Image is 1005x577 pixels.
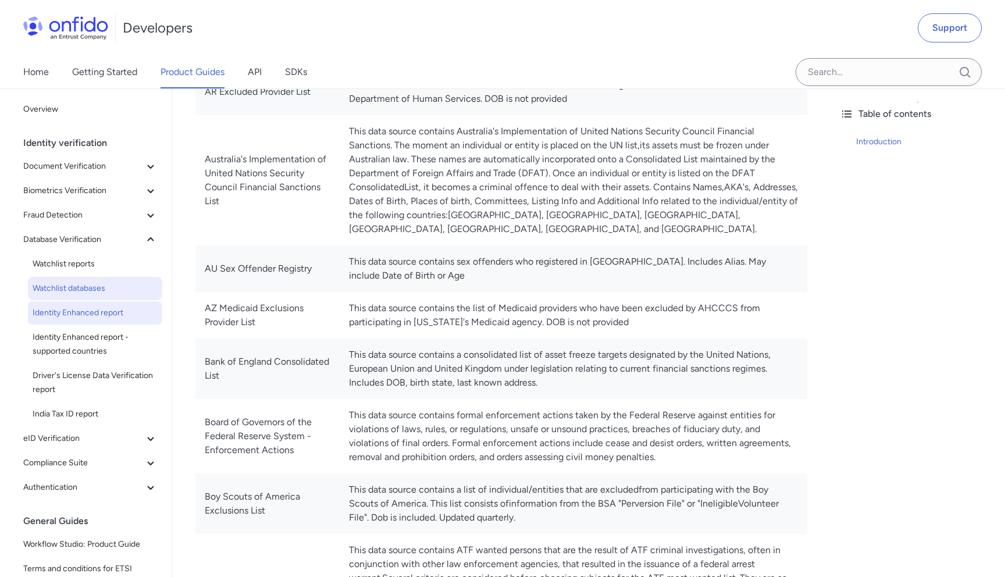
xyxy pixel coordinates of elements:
[33,330,158,358] span: Identity Enhanced report - supported countries
[340,473,807,534] td: This data source contains a list of individual/entities that are excludedfrom participating with ...
[33,369,158,397] span: Driver's License Data Verification report
[28,277,162,300] a: Watchlist databases
[340,115,807,245] td: This data source contains Australia's Implementation of United Nations Security Council Financial...
[23,432,144,446] span: eID Verification
[856,135,996,149] a: Introduction
[340,245,807,292] td: This data source contains sex offenders who registered in [GEOGRAPHIC_DATA]. Includes Alias. May ...
[340,69,807,115] td: This data source contains businesses that are excluded from doing business with the [US_STATE] De...
[340,339,807,399] td: This data source contains a consolidated list of asset freeze targets designated by the United Na...
[195,473,340,534] td: Boy Scouts of America Exclusions List
[33,257,158,271] span: Watchlist reports
[195,339,340,399] td: Bank of England Consolidated List
[340,292,807,339] td: This data source contains the list of Medicaid providers who have been excluded by AHCCCS from pa...
[19,228,162,251] button: Database Verification
[123,19,193,37] h1: Developers
[285,56,307,88] a: SDKs
[19,155,162,178] button: Document Verification
[19,533,162,556] a: Workflow Studio: Product Guide
[23,159,144,173] span: Document Verification
[840,107,996,121] div: Table of contents
[248,56,262,88] a: API
[33,407,158,421] span: India Tax ID report
[19,179,162,202] button: Biometrics Verification
[19,98,162,121] a: Overview
[23,102,158,116] span: Overview
[19,204,162,227] button: Fraud Detection
[23,233,144,247] span: Database Verification
[195,69,340,115] td: AR Excluded Provider List
[23,456,144,470] span: Compliance Suite
[195,292,340,339] td: AZ Medicaid Exclusions Provider List
[23,480,144,494] span: Authentication
[918,13,982,42] a: Support
[23,510,167,533] div: General Guides
[23,184,144,198] span: Biometrics Verification
[28,364,162,401] a: Driver's License Data Verification report
[33,282,158,295] span: Watchlist databases
[23,16,108,40] img: Onfido Logo
[23,537,158,551] span: Workflow Studio: Product Guide
[23,208,144,222] span: Fraud Detection
[28,301,162,325] a: Identity Enhanced report
[19,451,162,475] button: Compliance Suite
[33,306,158,320] span: Identity Enhanced report
[340,399,807,473] td: This data source contains formal enforcement actions taken by the Federal Reserve against entitie...
[28,326,162,363] a: Identity Enhanced report - supported countries
[195,115,340,245] td: Australia's Implementation of United Nations Security Council Financial Sanctions List
[796,58,982,86] input: Onfido search input field
[161,56,224,88] a: Product Guides
[23,131,167,155] div: Identity verification
[23,56,49,88] a: Home
[19,476,162,499] button: Authentication
[19,427,162,450] button: eID Verification
[28,252,162,276] a: Watchlist reports
[195,399,340,473] td: Board of Governors of the Federal Reserve System - Enforcement Actions
[28,403,162,426] a: India Tax ID report
[195,245,340,292] td: AU Sex Offender Registry
[72,56,137,88] a: Getting Started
